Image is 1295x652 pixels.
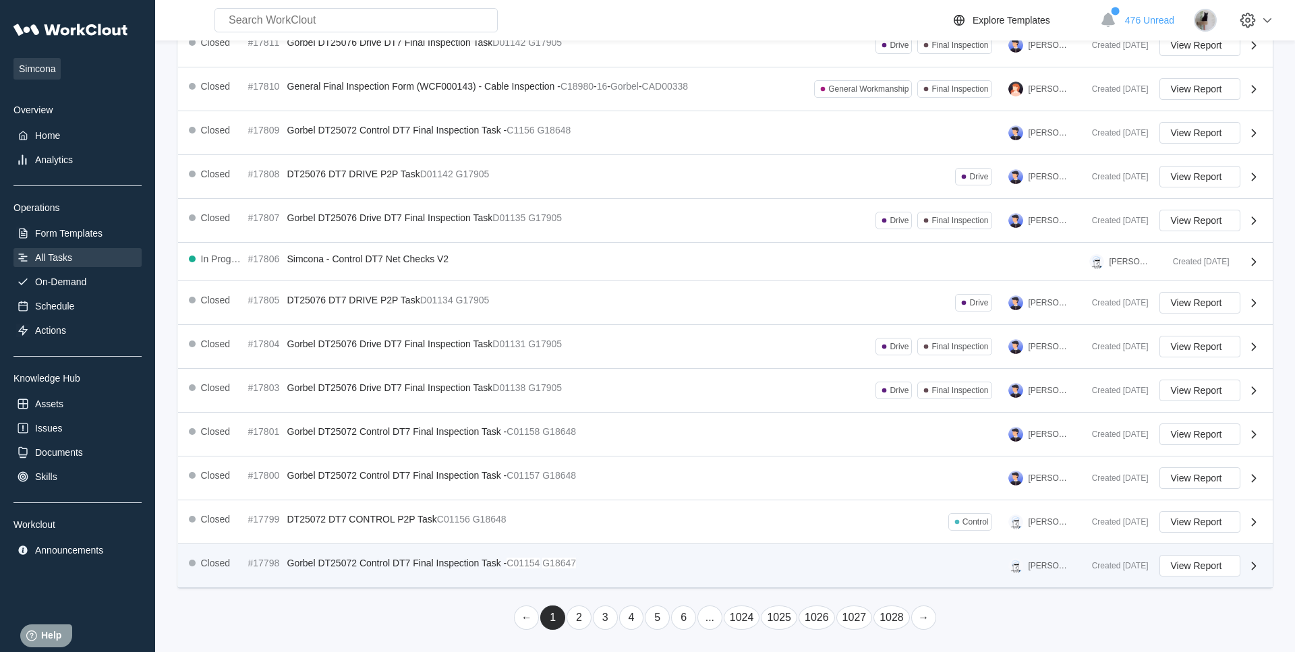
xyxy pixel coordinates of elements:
a: Documents [13,443,142,462]
img: user-2.png [1008,82,1023,96]
div: Knowledge Hub [13,373,142,384]
a: Analytics [13,150,142,169]
a: Explore Templates [951,12,1093,28]
button: View Report [1159,122,1240,144]
a: Schedule [13,297,142,316]
span: Gorbel DT25076 Drive DT7 Final Inspection Task [287,338,493,349]
span: View Report [1171,561,1222,570]
span: Gorbel DT25076 Drive DT7 Final Inspection Task [287,212,493,223]
div: Created [DATE] [1162,257,1230,266]
div: Assets [35,398,63,409]
div: Closed [201,37,231,48]
div: Closed [201,514,231,525]
a: Page 6 [671,605,696,630]
div: Closed [201,338,231,349]
div: Final Inspection [931,216,988,225]
div: Created [DATE] [1081,561,1149,570]
div: [PERSON_NAME] [1110,257,1151,266]
img: user-5.png [1008,295,1023,310]
mark: C01157 [507,470,540,481]
a: Closed#17807Gorbel DT25076 Drive DT7 Final Inspection TaskD01135G17905DriveFinal Inspection[PERSO... [178,199,1273,243]
a: Announcements [13,541,142,560]
div: [PERSON_NAME] [1029,172,1070,181]
a: Issues [13,419,142,438]
mark: D01134 [420,295,453,305]
button: View Report [1159,380,1240,401]
div: Created [DATE] [1081,216,1149,225]
span: View Report [1171,84,1222,94]
button: View Report [1159,555,1240,576]
a: Closed#17801Gorbel DT25072 Control DT7 Final Inspection Task -C01158G18648[PERSON_NAME]Created [D... [178,413,1273,456]
div: [PERSON_NAME] [1029,40,1070,50]
div: #17809 [248,125,282,136]
div: Created [DATE] [1081,298,1149,307]
a: Page 1025 [761,605,797,630]
mark: G17905 [528,37,562,48]
span: Gorbel DT25072 Control DT7 Final Inspection Task - [287,558,507,568]
mark: G17905 [528,338,562,349]
a: Page 2 [567,605,592,630]
div: Analytics [35,154,73,165]
div: #17800 [248,470,282,481]
div: [PERSON_NAME] [1029,128,1070,138]
div: Created [DATE] [1081,473,1149,483]
mark: G18648 [542,426,576,437]
a: Closed#17810General Final Inspection Form (WCF000143) - Cable Inspection -C18980-16-Gorbel-CAD003... [178,67,1273,111]
a: Closed#17811Gorbel DT25076 Drive DT7 Final Inspection TaskD01142G17905DriveFinal Inspection[PERSO... [178,24,1273,67]
div: [PERSON_NAME] [1029,517,1070,527]
span: View Report [1171,128,1222,138]
div: [PERSON_NAME] [1029,298,1070,307]
img: stormageddon_tree.jpg [1194,9,1217,32]
a: Closed#17805DT25076 DT7 DRIVE P2P TaskD01134G17905Drive[PERSON_NAME]Created [DATE]View Report [178,281,1273,325]
div: [PERSON_NAME] [1029,342,1070,351]
img: user-5.png [1008,471,1023,485]
a: Page 3 [593,605,618,630]
mark: C01156 [437,514,470,525]
a: Next page [911,605,936,630]
mark: D01142 [492,37,525,48]
div: Closed [201,382,231,393]
div: Final Inspection [931,40,988,50]
span: View Report [1171,172,1222,181]
div: Drive [890,386,909,395]
mark: G18648 [537,125,571,136]
div: Created [DATE] [1081,172,1149,181]
div: Closed [201,169,231,179]
span: View Report [1171,517,1222,527]
img: clout-01.png [1089,254,1104,269]
span: Gorbel DT25072 Control DT7 Final Inspection Task - [287,470,507,481]
mark: G17905 [528,212,562,223]
span: 476 Unread [1125,15,1174,26]
div: [PERSON_NAME] [1029,429,1070,439]
div: Created [DATE] [1081,517,1149,527]
div: #17806 [248,254,282,264]
span: View Report [1171,342,1222,351]
span: View Report [1171,429,1222,439]
button: View Report [1159,511,1240,533]
div: Drive [890,40,909,50]
a: Actions [13,321,142,340]
span: DT25072 DT7 CONTROL P2P Task [287,514,437,525]
mark: 16 [597,81,608,92]
div: Workclout [13,519,142,530]
img: user-5.png [1008,213,1023,228]
span: View Report [1171,298,1222,307]
mark: D01131 [492,338,525,349]
div: Closed [201,470,231,481]
a: Closed#17798Gorbel DT25072 Control DT7 Final Inspection Task -C01154G18647[PERSON_NAME]Created [D... [178,544,1273,588]
div: Schedule [35,301,74,312]
mark: G18648 [473,514,507,525]
mark: G17905 [528,382,562,393]
div: Skills [35,471,57,482]
a: Closed#17803Gorbel DT25076 Drive DT7 Final Inspection TaskD01138G17905DriveFinal Inspection[PERSO... [178,369,1273,413]
div: On-Demand [35,276,86,287]
div: Created [DATE] [1081,84,1149,94]
mark: C1156 [507,125,534,136]
mark: G18648 [542,470,576,481]
mark: C18980 [560,81,594,92]
div: Created [DATE] [1081,128,1149,138]
span: - [607,81,610,92]
div: Operations [13,202,142,213]
div: Drive [890,216,909,225]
